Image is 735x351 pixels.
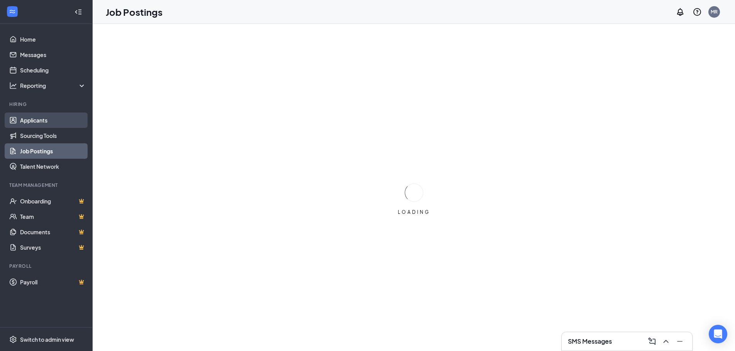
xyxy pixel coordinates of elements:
button: ChevronUp [660,335,672,348]
button: ComposeMessage [646,335,658,348]
a: Scheduling [20,62,86,78]
svg: Collapse [74,8,82,16]
a: OnboardingCrown [20,193,86,209]
a: SurveysCrown [20,240,86,255]
svg: Minimize [675,337,684,346]
a: Sourcing Tools [20,128,86,143]
div: Switch to admin view [20,336,74,343]
a: TeamCrown [20,209,86,224]
a: Messages [20,47,86,62]
div: Payroll [9,263,84,269]
svg: WorkstreamLogo [8,8,16,15]
div: Open Intercom Messenger [709,325,727,343]
h3: SMS Messages [568,337,612,346]
div: Hiring [9,101,84,107]
div: Team Management [9,182,84,188]
a: Home [20,32,86,47]
div: Reporting [20,82,86,89]
a: Talent Network [20,159,86,174]
svg: Notifications [676,7,685,17]
div: LOADING [395,209,433,215]
svg: Analysis [9,82,17,89]
a: Job Postings [20,143,86,159]
a: Applicants [20,113,86,128]
svg: QuestionInfo [693,7,702,17]
a: DocumentsCrown [20,224,86,240]
svg: Settings [9,336,17,343]
div: MR [711,8,718,15]
svg: ChevronUp [661,337,671,346]
button: Minimize [674,335,686,348]
a: PayrollCrown [20,274,86,290]
h1: Job Postings [106,5,162,18]
svg: ComposeMessage [647,337,657,346]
